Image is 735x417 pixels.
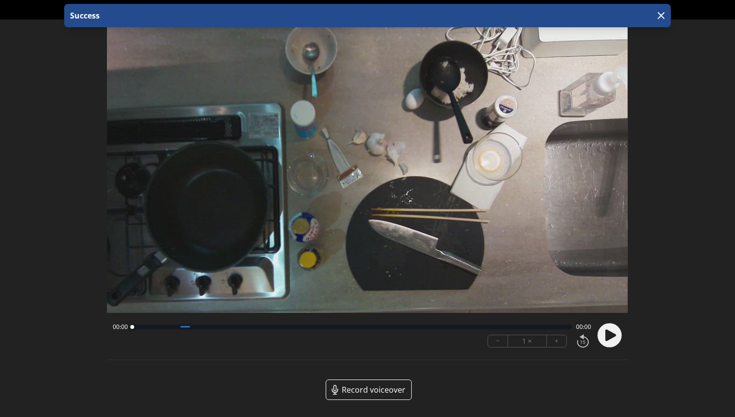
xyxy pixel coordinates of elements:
span: 00:00 [576,323,591,331]
button: + [547,335,566,347]
p: Success [68,10,100,21]
a: 00:00:00 [349,3,386,17]
button: − [488,335,508,347]
span: 00:00 [113,323,128,331]
div: 1 × [508,335,547,347]
a: Record voiceover [326,380,412,400]
span: Record voiceover [342,384,405,396]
